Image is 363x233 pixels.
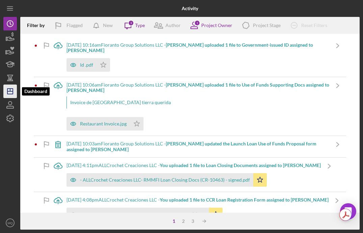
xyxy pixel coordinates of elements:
button: MQ [3,216,17,230]
div: Type [135,23,145,28]
b: [PERSON_NAME] uploaded 1 file to Government-issued ID assigned to [PERSON_NAME] [67,42,313,53]
button: - ALLCrochet Creaciones LLC- RMMFI Loan Closing Docs (CR-10463) - signed.pdf [67,173,267,187]
div: Flagged [67,19,83,32]
button: Restaurant Invoice.jpg [67,117,144,131]
div: Filter by [27,23,50,28]
div: - ALLCrochet Creaciones LLC- RMMFI Loan Closing Docs (CR-10463) - signed.pdf [80,177,250,183]
button: New [89,19,120,32]
div: 2 [179,218,188,224]
text: MQ [7,221,12,225]
div: Project Stage [253,23,281,28]
div: 3 [188,218,198,224]
button: CCR Loan Registration and Borrower Waiver - signed (1).pdf [67,208,223,221]
div: Reset Filters [301,19,327,32]
div: Id .pdf [80,62,93,68]
button: Flagged [50,19,89,32]
a: [DATE] 4:11pmALLCrochet Creaciones LLC -You uploaded 1 file to Loan Closing Documents assigned to... [50,158,338,192]
div: Invoice de [GEOGRAPHIC_DATA] tierra querida [67,96,329,109]
div: Restaurant Invoice.jpg [80,121,127,126]
div: 1 [169,218,179,224]
div: [DATE] 4:08pm ALLCrochet Creaciones LLC - [67,197,329,203]
div: 1 [194,20,200,26]
div: Project Owner [201,23,232,28]
div: Open Intercom Messenger [340,203,356,219]
a: [DATE] 10:06amFioranto Group Solutions LLC -[PERSON_NAME] uploaded 1 file to Use of Funds Support... [50,77,346,136]
a: [DATE] 10:03amFioranto Group Solutions LLC -[PERSON_NAME] updated the Launch Loan Use of Funds Pr... [50,136,346,157]
b: You uploaded 1 file to CCR Loan Registration Form assigned to [PERSON_NAME] [160,197,329,203]
button: Id .pdf [67,58,110,72]
b: [PERSON_NAME] uploaded 1 file to Use of Funds Supporting Docs assigned to [PERSON_NAME] [67,82,329,93]
div: New [103,19,113,32]
div: [DATE] 10:06am Fioranto Group Solutions LLC - [67,82,329,93]
b: [PERSON_NAME] updated the Launch Loan Use of Funds Proposal form assigned to [PERSON_NAME] [67,141,316,152]
a: [DATE] 4:08pmALLCrochet Creaciones LLC -You uploaded 1 file to CCR Loan Registration Form assigne... [50,192,345,226]
b: You uploaded 1 file to Loan Closing Documents assigned to [PERSON_NAME] [160,162,321,168]
div: Author [165,23,181,28]
div: [DATE] 10:16am Fioranto Group Solutions LLC - [67,42,329,53]
button: Reset Filters [286,19,334,32]
div: [DATE] 10:03am Fioranto Group Solutions LLC - [67,141,329,152]
div: CCR Loan Registration and Borrower Waiver - signed (1).pdf [80,212,206,217]
div: 3 [128,20,134,26]
a: [DATE] 10:16amFioranto Group Solutions LLC -[PERSON_NAME] uploaded 1 file to Government-issued ID... [50,37,346,77]
div: [DATE] 4:11pm ALLCrochet Creaciones LLC - [67,163,321,168]
b: Activity [182,6,198,11]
